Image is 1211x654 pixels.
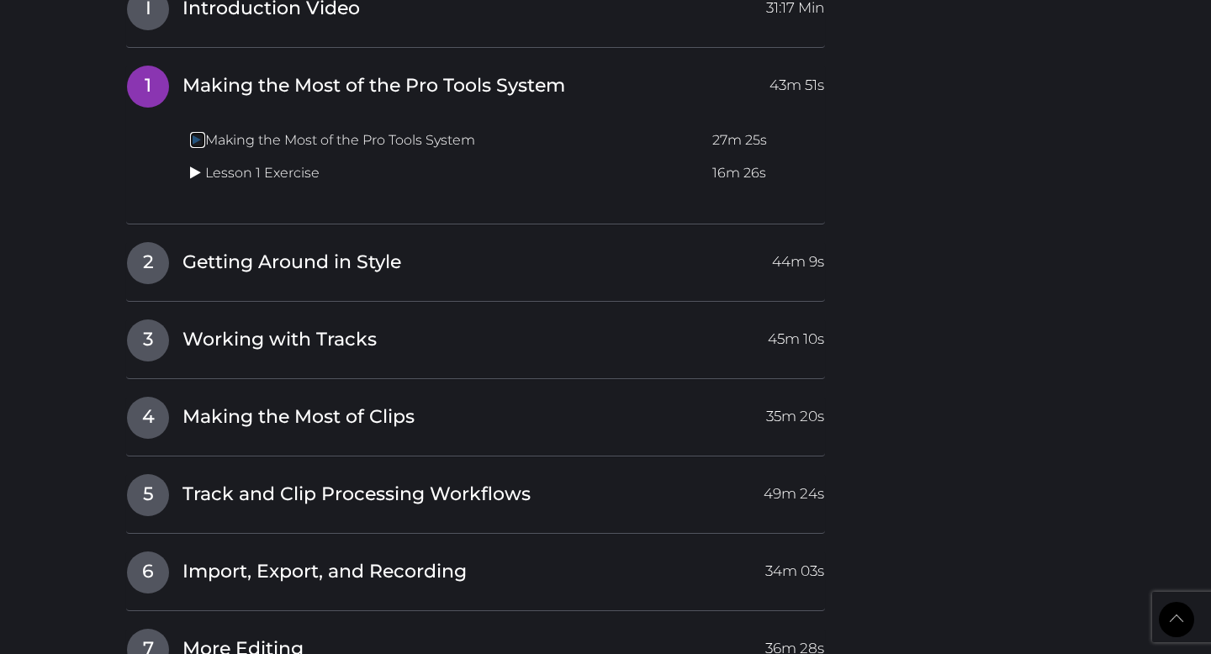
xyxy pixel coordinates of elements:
[127,474,169,516] span: 5
[768,319,824,350] span: 45m 10s
[127,66,169,108] span: 1
[126,319,825,354] a: 3Working with Tracks45m 10s
[772,242,824,272] span: 44m 9s
[706,157,825,190] td: 16m 26s
[126,551,825,586] a: 6Import, Export, and Recording34m 03s
[126,241,825,277] a: 2Getting Around in Style44m 9s
[126,65,825,100] a: 1Making the Most of the Pro Tools System43m 51s
[127,319,169,361] span: 3
[1159,602,1194,637] a: Back to Top
[127,397,169,439] span: 4
[765,551,824,582] span: 34m 03s
[764,474,824,504] span: 49m 24s
[183,124,706,157] td: Making the Most of the Pro Tools System
[126,396,825,431] a: 4Making the Most of Clips35m 20s
[182,404,415,430] span: Making the Most of Clips
[127,242,169,284] span: 2
[766,397,824,427] span: 35m 20s
[126,473,825,509] a: 5Track and Clip Processing Workflows49m 24s
[706,124,825,157] td: 27m 25s
[769,66,824,96] span: 43m 51s
[182,559,467,585] span: Import, Export, and Recording
[182,327,377,353] span: Working with Tracks
[182,73,565,99] span: Making the Most of the Pro Tools System
[182,482,531,508] span: Track and Clip Processing Workflows
[127,551,169,593] span: 6
[182,250,401,276] span: Getting Around in Style
[183,157,706,190] td: Lesson 1 Exercise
